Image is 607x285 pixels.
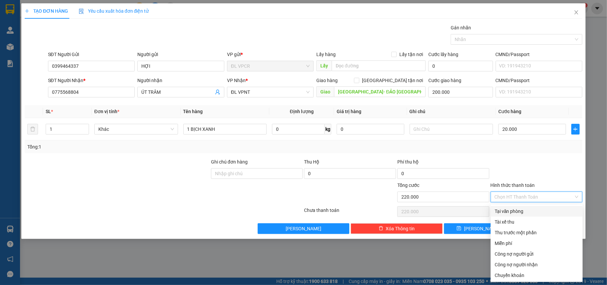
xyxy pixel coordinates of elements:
button: [PERSON_NAME] [258,223,350,234]
span: kg [325,124,331,134]
span: Xóa Thông tin [386,225,415,232]
div: VP gửi [227,51,314,58]
div: Người gửi [137,51,224,58]
span: Giao [316,86,334,97]
span: VP Nhận [227,78,246,83]
span: ĐL VPNT [231,87,310,97]
div: Chưa thanh toán [303,207,397,218]
div: Miễn phí [495,240,579,247]
input: Ghi chú đơn hàng [211,168,303,179]
input: 0 [337,124,404,134]
th: Ghi chú [407,105,496,118]
div: Người nhận [137,77,224,84]
div: Tại văn phòng [495,208,579,215]
span: Tên hàng [183,109,203,114]
div: SĐT Người Nhận [48,77,135,84]
div: Thu trước một phần [495,229,579,236]
input: Dọc đường [332,60,426,71]
span: plus [25,9,29,13]
img: icon [79,9,84,14]
label: Cước lấy hàng [428,52,458,57]
div: Công nợ người gửi [495,250,579,258]
button: plus [571,124,580,134]
label: Hình thức thanh toán [491,183,535,188]
input: Dọc đường [334,86,426,97]
label: Cước giao hàng [428,78,461,83]
button: Close [567,3,586,22]
span: [GEOGRAPHIC_DATA] tận nơi [359,77,426,84]
span: Lấy hàng [316,52,336,57]
span: Tổng cước [397,183,419,188]
span: [PERSON_NAME] [286,225,321,232]
span: Yêu cầu xuất hóa đơn điện tử [79,8,149,14]
div: Công nợ người nhận [495,261,579,268]
input: Cước lấy hàng [428,61,493,71]
div: CMND/Passport [496,51,583,58]
span: Đơn vị tính [94,109,119,114]
span: Lấy tận nơi [397,51,426,58]
input: Ghi Chú [410,124,493,134]
span: plus [572,126,580,132]
span: Khác [98,124,174,134]
label: Ghi chú đơn hàng [211,159,248,165]
div: Cước gửi hàng sẽ được ghi vào công nợ của người gửi [491,249,583,259]
span: delete [379,226,383,231]
div: Cước gửi hàng sẽ được ghi vào công nợ của người nhận [491,259,583,270]
input: Cước giao hàng [428,87,493,97]
span: [PERSON_NAME] [464,225,500,232]
span: Cước hàng [498,109,521,114]
button: delete [27,124,38,134]
span: Định lượng [290,109,314,114]
div: Phí thu hộ [397,158,489,168]
span: Giá trị hàng [337,109,361,114]
span: user-add [215,89,220,95]
div: SĐT Người Gửi [48,51,135,58]
span: Thu Hộ [304,159,319,165]
div: Tổng: 1 [27,143,235,151]
div: CMND/Passport [496,77,583,84]
span: ĐL VPCR [231,61,310,71]
div: Chuyển khoản [495,272,579,279]
span: close [574,10,579,15]
button: deleteXóa Thông tin [351,223,443,234]
span: Giao hàng [316,78,338,83]
input: VD: Bàn, Ghế [183,124,267,134]
button: save[PERSON_NAME] [444,223,513,234]
span: Lấy [316,60,332,71]
label: Gán nhãn [451,25,471,30]
div: Tài xế thu [495,218,579,226]
span: save [457,226,461,231]
span: SL [46,109,51,114]
span: TẠO ĐƠN HÀNG [25,8,68,14]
